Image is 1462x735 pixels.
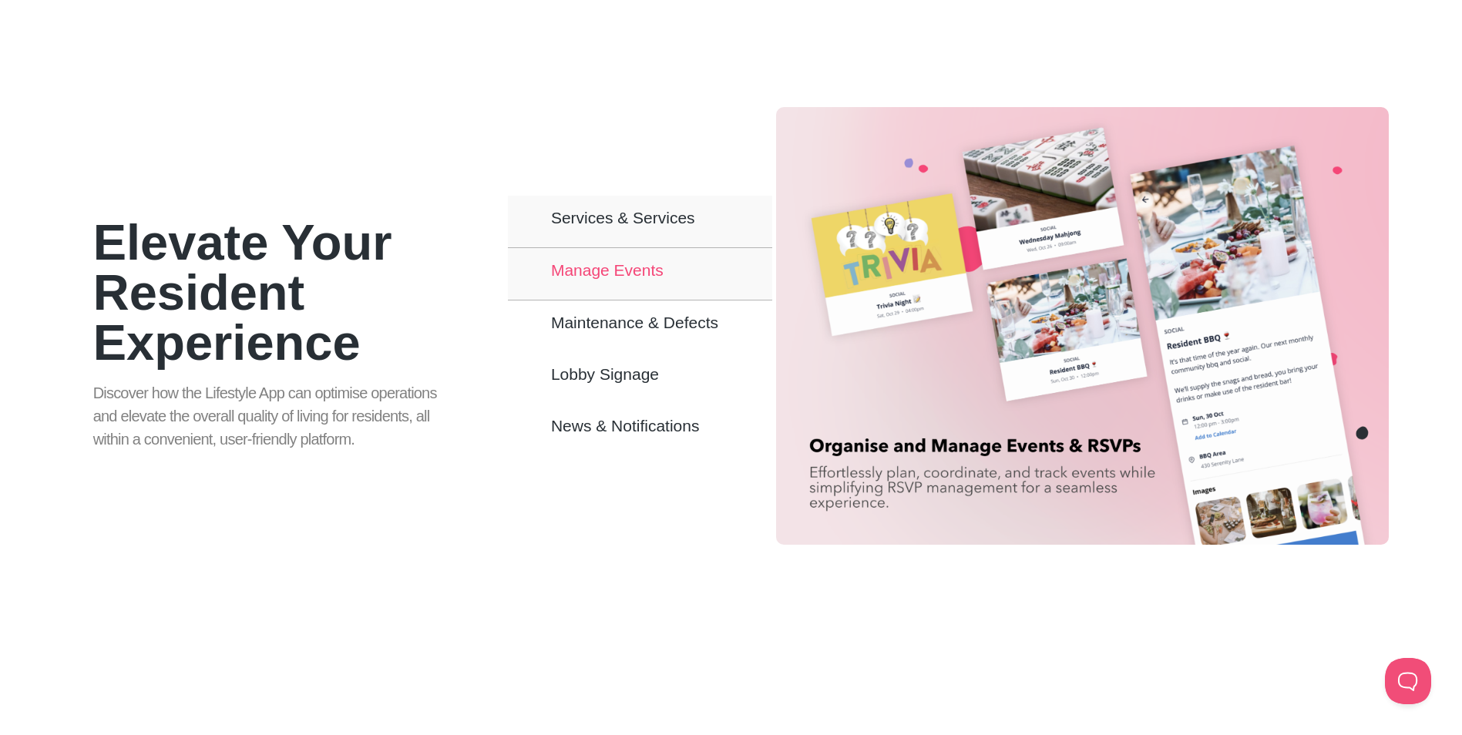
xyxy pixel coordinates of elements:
iframe: Toggle Customer Support [1385,658,1431,704]
span: Maintenance & Defects [551,316,718,329]
p: Discover how the Lifestyle App can optimise operations and elevate the overall quality of living ... [93,381,450,451]
div: Tabs. Open items with Enter or Space, close with Escape and navigate using the Arrow keys. [508,107,1389,545]
span: Lobby Signage [551,367,659,381]
h1: Elevate Your Resident Experience [93,217,469,367]
span: News & Notifications [551,419,700,432]
span: Services & Services [551,211,695,224]
span: Manage Events [551,263,664,277]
